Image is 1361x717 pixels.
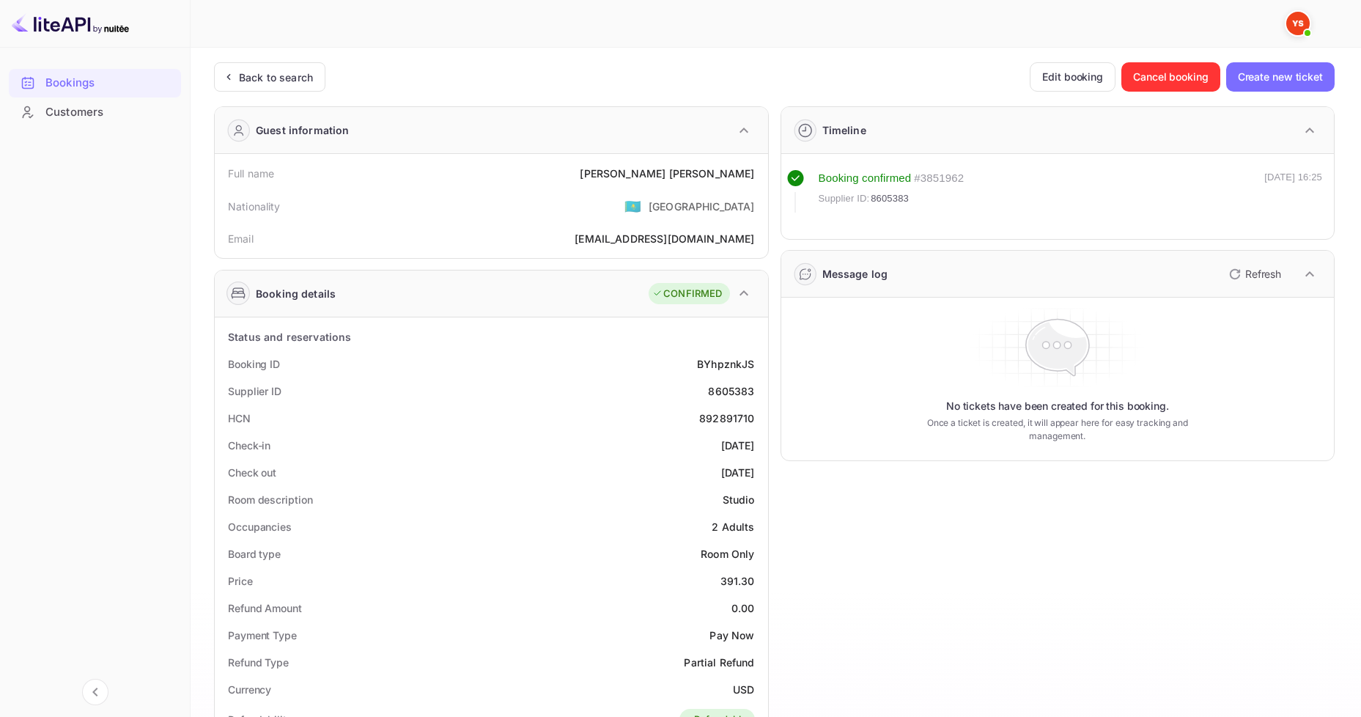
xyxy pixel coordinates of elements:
[652,287,722,301] div: CONFIRMED
[82,679,108,705] button: Collapse navigation
[720,573,755,589] div: 391.30
[228,438,270,453] div: Check-in
[228,465,276,480] div: Check out
[228,600,302,616] div: Refund Amount
[723,492,755,507] div: Studio
[228,628,297,643] div: Payment Type
[712,519,754,534] div: 2 Adults
[819,170,912,187] div: Booking confirmed
[1264,170,1322,213] div: [DATE] 16:25
[649,199,755,214] div: [GEOGRAPHIC_DATA]
[228,655,289,670] div: Refund Type
[1226,62,1335,92] button: Create new ticket
[9,98,181,127] div: Customers
[708,383,754,399] div: 8605383
[45,75,174,92] div: Bookings
[914,170,964,187] div: # 3851962
[699,411,754,426] div: 892891710
[228,199,281,214] div: Nationality
[228,356,280,372] div: Booking ID
[228,411,251,426] div: HCN
[721,465,755,480] div: [DATE]
[871,191,909,206] span: 8605383
[228,573,253,589] div: Price
[228,383,281,399] div: Supplier ID
[9,69,181,98] div: Bookings
[580,166,754,181] div: [PERSON_NAME] [PERSON_NAME]
[684,655,754,670] div: Partial Refund
[228,492,312,507] div: Room description
[731,600,755,616] div: 0.00
[701,546,754,562] div: Room Only
[946,399,1169,413] p: No tickets have been created for this booking.
[819,191,870,206] span: Supplier ID:
[256,122,350,138] div: Guest information
[624,193,641,219] span: United States
[45,104,174,121] div: Customers
[228,166,274,181] div: Full name
[9,98,181,125] a: Customers
[1030,62,1115,92] button: Edit booking
[228,546,281,562] div: Board type
[721,438,755,453] div: [DATE]
[1121,62,1220,92] button: Cancel booking
[697,356,754,372] div: BYhpznkJS
[1220,262,1287,286] button: Refresh
[228,231,254,246] div: Email
[909,416,1206,443] p: Once a ticket is created, it will appear here for easy tracking and management.
[1286,12,1310,35] img: Yandex Support
[256,286,336,301] div: Booking details
[733,682,754,697] div: USD
[822,122,866,138] div: Timeline
[709,628,754,643] div: Pay Now
[575,231,754,246] div: [EMAIL_ADDRESS][DOMAIN_NAME]
[822,266,888,282] div: Message log
[9,69,181,96] a: Bookings
[1245,266,1281,282] p: Refresh
[228,519,292,534] div: Occupancies
[228,682,271,697] div: Currency
[228,329,351,345] div: Status and reservations
[12,12,129,35] img: LiteAPI logo
[239,70,313,85] div: Back to search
